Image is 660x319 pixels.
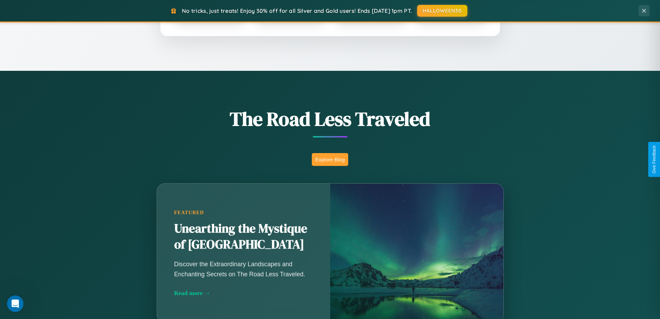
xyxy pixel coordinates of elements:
h1: The Road Less Traveled [122,106,538,132]
div: Give Feedback [652,145,657,174]
div: Featured [174,210,313,216]
button: HALLOWEEN30 [417,5,467,17]
button: Explore Blog [312,153,348,166]
p: Discover the Extraordinary Landscapes and Enchanting Secrets on The Road Less Traveled. [174,259,313,279]
iframe: Intercom live chat [7,295,24,312]
span: No tricks, just treats! Enjoy 30% off for all Silver and Gold users! Ends [DATE] 1pm PT. [182,7,412,14]
div: Read more → [174,289,313,297]
h2: Unearthing the Mystique of [GEOGRAPHIC_DATA] [174,221,313,253]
